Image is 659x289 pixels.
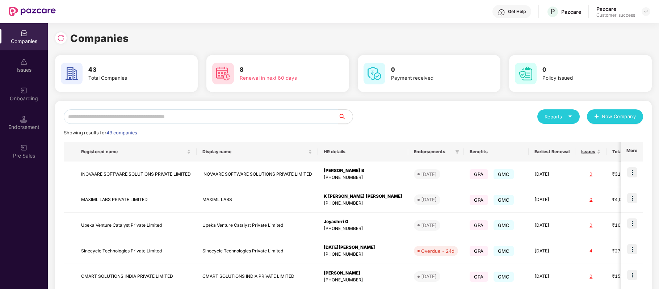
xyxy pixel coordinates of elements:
[70,30,129,46] h1: Companies
[529,213,575,238] td: [DATE]
[240,65,325,75] h3: 8
[421,247,454,255] div: Overdue - 24d
[542,74,628,82] div: Policy issued
[414,149,452,155] span: Endorsements
[324,200,402,207] div: [PHONE_NUMBER]
[581,273,601,280] div: 0
[529,238,575,264] td: [DATE]
[338,114,353,120] span: search
[602,113,636,120] span: New Company
[57,34,64,42] img: svg+xml;base64,PHN2ZyBpZD0iUmVsb2FkLTMyeDMyIiB4bWxucz0iaHR0cDovL3d3dy53My5vcmcvMjAwMC9zdmciIHdpZH...
[454,147,461,156] span: filter
[391,74,477,82] div: Payment received
[324,174,402,181] div: [PHONE_NUMBER]
[581,222,601,229] div: 0
[75,162,197,187] td: INOVAARE SOFTWARE SOLUTIONS PRIVATE LIMITED
[627,167,637,177] img: icon
[627,218,637,229] img: icon
[324,251,402,258] div: [PHONE_NUMBER]
[470,272,488,282] span: GPA
[421,273,437,280] div: [DATE]
[324,270,402,277] div: [PERSON_NAME]
[587,109,643,124] button: plusNew Company
[240,74,325,82] div: Renewal in next 60 days
[545,113,572,120] div: Reports
[596,5,635,12] div: Pazcare
[421,222,437,229] div: [DATE]
[550,7,555,16] span: P
[606,142,654,162] th: Total Premium
[581,171,601,178] div: 0
[324,218,402,225] div: Jeyashrri G
[494,195,514,205] span: GMC
[202,149,307,155] span: Display name
[324,225,402,232] div: [PHONE_NUMBER]
[627,244,637,254] img: icon
[324,277,402,284] div: [PHONE_NUMBER]
[75,238,197,264] td: Sinecycle Technologies Private Limited
[612,222,648,229] div: ₹10,09,254
[596,12,635,18] div: Customer_success
[612,248,648,255] div: ₹27,46,657.68
[515,63,537,84] img: svg+xml;base64,PHN2ZyB4bWxucz0iaHR0cDovL3d3dy53My5vcmcvMjAwMC9zdmciIHdpZHRoPSI2MCIgaGVpZ2h0PSI2MC...
[470,246,488,256] span: GPA
[643,9,649,14] img: svg+xml;base64,PHN2ZyBpZD0iRHJvcGRvd24tMzJ4MzIiIHhtbG5zPSJodHRwOi8vd3d3LnczLm9yZy8yMDAwL3N2ZyIgd2...
[612,171,648,178] div: ₹31,50,715.64
[318,142,408,162] th: HR details
[581,149,595,155] span: Issues
[612,149,643,155] span: Total Premium
[494,169,514,179] span: GMC
[627,270,637,280] img: icon
[470,220,488,230] span: GPA
[391,65,477,75] h3: 0
[9,7,56,16] img: New Pazcare Logo
[421,171,437,178] div: [DATE]
[88,65,174,75] h3: 43
[594,114,599,120] span: plus
[20,58,28,66] img: svg+xml;base64,PHN2ZyBpZD0iSXNzdWVzX2Rpc2FibGVkIiB4bWxucz0iaHR0cDovL3d3dy53My5vcmcvMjAwMC9zdmciIH...
[498,9,505,16] img: svg+xml;base64,PHN2ZyBpZD0iSGVscC0zMngzMiIgeG1sbnM9Imh0dHA6Ly93d3cudzMub3JnLzIwMDAvc3ZnIiB3aWR0aD...
[627,193,637,203] img: icon
[197,162,318,187] td: INOVAARE SOFTWARE SOLUTIONS PRIVATE LIMITED
[197,142,318,162] th: Display name
[470,195,488,205] span: GPA
[455,150,459,154] span: filter
[494,246,514,256] span: GMC
[529,142,575,162] th: Earliest Renewal
[338,109,353,124] button: search
[494,220,514,230] span: GMC
[20,87,28,94] img: svg+xml;base64,PHN2ZyB3aWR0aD0iMjAiIGhlaWdodD0iMjAiIHZpZXdCb3g9IjAgMCAyMCAyMCIgZmlsbD0ibm9uZSIgeG...
[529,187,575,213] td: [DATE]
[575,142,606,162] th: Issues
[470,169,488,179] span: GPA
[197,238,318,264] td: Sinecycle Technologies Private Limited
[508,9,526,14] div: Get Help
[612,273,648,280] div: ₹15,47,686.82
[324,244,402,251] div: [DATE][PERSON_NAME]
[494,272,514,282] span: GMC
[106,130,138,135] span: 43 companies.
[212,63,234,84] img: svg+xml;base64,PHN2ZyB4bWxucz0iaHR0cDovL3d3dy53My5vcmcvMjAwMC9zdmciIHdpZHRoPSI2MCIgaGVpZ2h0PSI2MC...
[364,63,385,84] img: svg+xml;base64,PHN2ZyB4bWxucz0iaHR0cDovL3d3dy53My5vcmcvMjAwMC9zdmciIHdpZHRoPSI2MCIgaGVpZ2h0PSI2MC...
[421,196,437,203] div: [DATE]
[20,116,28,123] img: svg+xml;base64,PHN2ZyB3aWR0aD0iMTQuNSIgaGVpZ2h0PSIxNC41IiB2aWV3Qm94PSIwIDAgMTYgMTYiIGZpbGw9Im5vbm...
[561,8,581,15] div: Pazcare
[542,65,628,75] h3: 0
[197,213,318,238] td: Upeka Venture Catalyst Private Limited
[75,213,197,238] td: Upeka Venture Catalyst Private Limited
[568,114,572,119] span: caret-down
[581,196,601,203] div: 0
[61,63,83,84] img: svg+xml;base64,PHN2ZyB4bWxucz0iaHR0cDovL3d3dy53My5vcmcvMjAwMC9zdmciIHdpZHRoPSI2MCIgaGVpZ2h0PSI2MC...
[621,142,643,162] th: More
[464,142,529,162] th: Benefits
[75,187,197,213] td: MAXIML LABS PRIVATE LIMITED
[20,144,28,151] img: svg+xml;base64,PHN2ZyB3aWR0aD0iMjAiIGhlaWdodD0iMjAiIHZpZXdCb3g9IjAgMCAyMCAyMCIgZmlsbD0ibm9uZSIgeG...
[529,162,575,187] td: [DATE]
[324,167,402,174] div: [PERSON_NAME] B
[81,149,185,155] span: Registered name
[75,142,197,162] th: Registered name
[197,187,318,213] td: MAXIML LABS
[20,30,28,37] img: svg+xml;base64,PHN2ZyBpZD0iQ29tcGFuaWVzIiB4bWxucz0iaHR0cDovL3d3dy53My5vcmcvMjAwMC9zdmciIHdpZHRoPS...
[581,248,601,255] div: 4
[88,74,174,82] div: Total Companies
